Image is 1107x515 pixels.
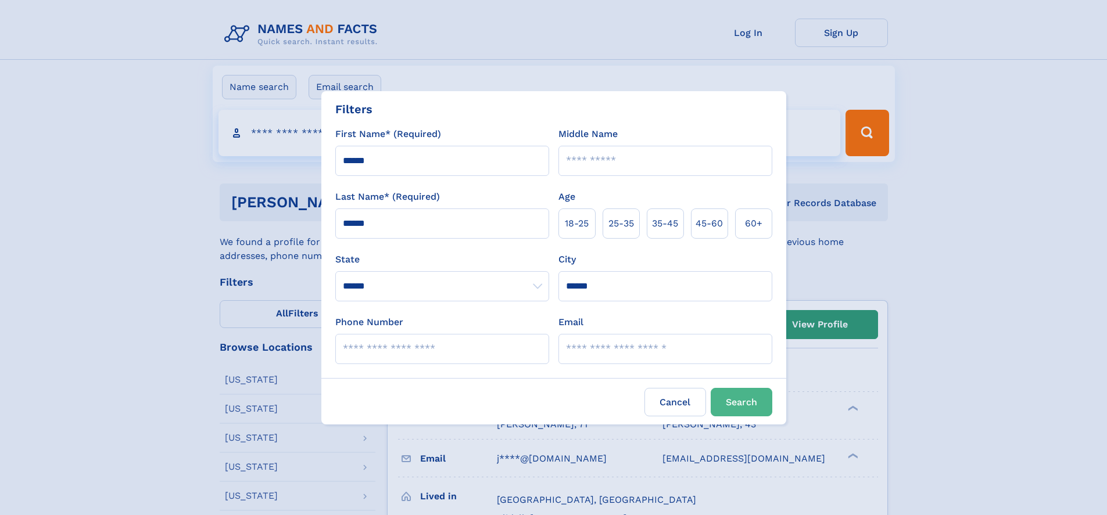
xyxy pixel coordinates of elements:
[558,127,618,141] label: Middle Name
[608,217,634,231] span: 25‑35
[558,315,583,329] label: Email
[711,388,772,416] button: Search
[335,190,440,204] label: Last Name* (Required)
[745,217,762,231] span: 60+
[335,315,403,329] label: Phone Number
[558,253,576,266] label: City
[335,100,372,118] div: Filters
[652,217,678,231] span: 35‑45
[644,388,706,416] label: Cancel
[335,127,441,141] label: First Name* (Required)
[696,217,723,231] span: 45‑60
[558,190,575,204] label: Age
[335,253,549,266] label: State
[565,217,589,231] span: 18‑25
